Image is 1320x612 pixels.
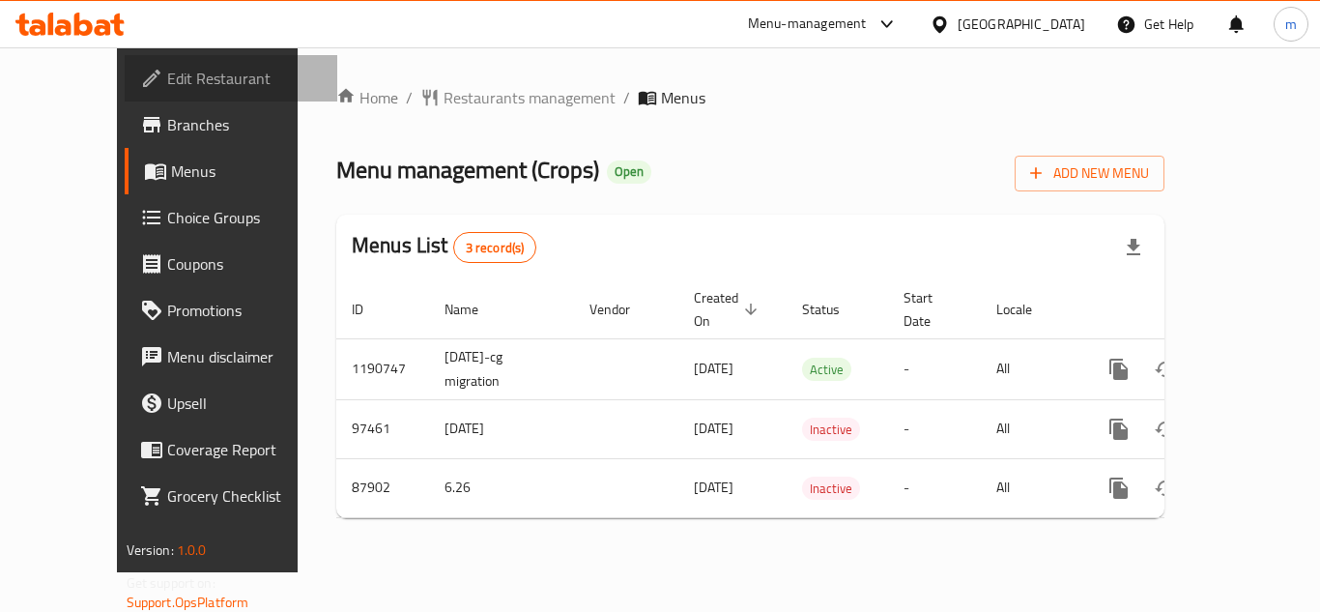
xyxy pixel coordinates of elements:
td: [DATE]-cg migration [429,338,574,399]
span: Choice Groups [167,206,322,229]
a: Choice Groups [125,194,337,241]
span: Created On [694,286,763,333]
span: [DATE] [694,356,733,381]
span: Locale [996,298,1057,321]
span: Status [802,298,865,321]
span: Edit Restaurant [167,67,322,90]
button: more [1096,406,1142,452]
span: ID [352,298,388,321]
a: Menu disclaimer [125,334,337,380]
td: [DATE] [429,399,574,458]
a: Promotions [125,287,337,334]
span: Vendor [589,298,655,321]
button: Add New Menu [1015,156,1164,191]
a: Restaurants management [420,86,616,109]
a: Home [336,86,398,109]
span: Get support on: [127,570,215,596]
div: Inactive [802,477,860,500]
span: [DATE] [694,475,733,500]
span: Grocery Checklist [167,484,322,508]
table: enhanced table [336,280,1297,518]
button: Change Status [1142,406,1189,452]
td: 97461 [336,399,429,458]
th: Actions [1080,280,1297,339]
div: Menu-management [748,13,867,36]
button: more [1096,346,1142,393]
span: Name [445,298,503,321]
div: Inactive [802,418,860,441]
span: Active [802,359,851,381]
span: Coupons [167,252,322,276]
a: Edit Restaurant [125,55,337,102]
span: Promotions [167,299,322,322]
td: - [888,458,981,517]
div: Total records count [453,232,537,263]
button: more [1096,465,1142,511]
nav: breadcrumb [336,86,1164,109]
div: Active [802,358,851,381]
a: Menus [125,148,337,194]
td: All [981,458,1080,517]
div: [GEOGRAPHIC_DATA] [958,14,1085,35]
a: Coupons [125,241,337,287]
span: Start Date [904,286,958,333]
span: Menus [171,160,322,183]
span: 1.0.0 [177,538,207,563]
span: m [1285,14,1297,35]
h2: Menus List [352,231,536,263]
div: Open [607,160,651,184]
span: [DATE] [694,416,733,441]
span: Coverage Report [167,438,322,461]
div: Export file [1110,224,1157,271]
td: - [888,399,981,458]
td: 1190747 [336,338,429,399]
a: Grocery Checklist [125,473,337,519]
li: / [406,86,413,109]
span: Menu management ( Crops ) [336,148,599,191]
span: Open [607,163,651,180]
span: Add New Menu [1030,161,1149,186]
a: Upsell [125,380,337,426]
button: Change Status [1142,346,1189,393]
td: 87902 [336,458,429,517]
a: Branches [125,102,337,148]
span: Menu disclaimer [167,345,322,368]
td: - [888,338,981,399]
td: 6.26 [429,458,574,517]
li: / [623,86,630,109]
td: All [981,399,1080,458]
span: Branches [167,113,322,136]
span: Version: [127,538,174,563]
span: Menus [661,86,705,109]
span: Restaurants management [444,86,616,109]
td: All [981,338,1080,399]
span: Inactive [802,419,860,441]
button: Change Status [1142,465,1189,511]
span: Inactive [802,478,860,500]
span: 3 record(s) [454,239,536,257]
span: Upsell [167,392,322,415]
a: Coverage Report [125,426,337,473]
